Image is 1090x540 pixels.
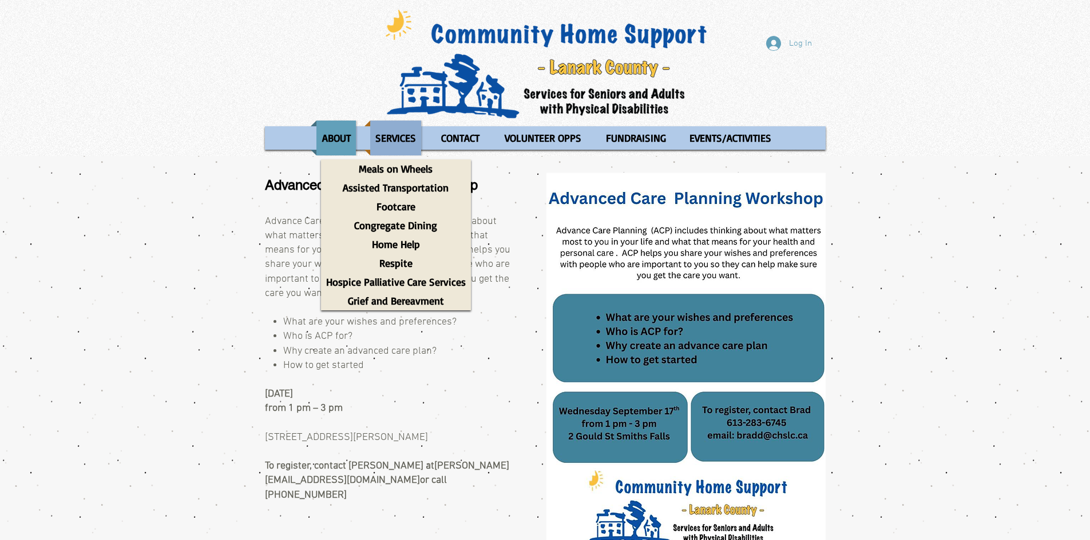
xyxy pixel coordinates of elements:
[436,121,485,155] p: CONTACT
[321,159,471,178] a: Meals on Wheels
[601,121,671,155] p: FUNDRAISING
[265,431,428,443] span: [STREET_ADDRESS][PERSON_NAME]
[283,316,457,328] span: What are your wishes and preferences?
[321,197,471,216] a: Footcare
[283,330,352,342] span: Who is ACP for?
[758,33,820,54] button: Log In
[371,197,421,216] p: Footcare
[265,460,509,501] span: To register, contact [PERSON_NAME] at or call [PHONE_NUMBER]
[364,121,427,155] a: SERVICES
[679,121,782,155] a: EVENTS/ACTIVITIES
[338,178,454,197] p: Assisted Transportation
[367,235,425,254] p: Home Help
[321,291,471,310] a: Grief and Bereavment
[349,216,442,235] p: Congregate Dining
[430,121,491,155] a: CONTACT
[785,38,816,50] span: Log In
[265,121,826,155] nav: Site
[370,121,421,155] p: SERVICES
[494,121,592,155] a: VOLUNTEER OPPS
[311,121,362,155] a: ABOUT
[283,359,364,371] span: How to get started ​
[684,121,776,155] p: EVENTS/ACTIVITIES
[374,254,418,273] p: Respite
[317,121,356,155] p: ABOUT
[595,121,676,155] a: FUNDRAISING
[265,177,478,193] span: Advanced Care Planning Workshop
[343,291,449,310] p: Grief and Bereavment
[321,273,471,291] a: Hospice Palliative Care Services
[283,345,437,357] span: Why create an advanced care plan?
[321,216,471,235] a: Congregate Dining
[321,178,471,197] a: Assisted Transportation
[321,235,471,254] a: Home Help
[321,254,471,273] a: Respite
[265,215,510,299] span: Advance Care Planning (ACP) includes thinking about what matters most to you in your life and wha...
[354,159,438,178] p: Meals on Wheels
[500,121,586,155] p: VOLUNTEER OPPS
[265,388,343,414] span: [DATE] from 1 pm – 3 pm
